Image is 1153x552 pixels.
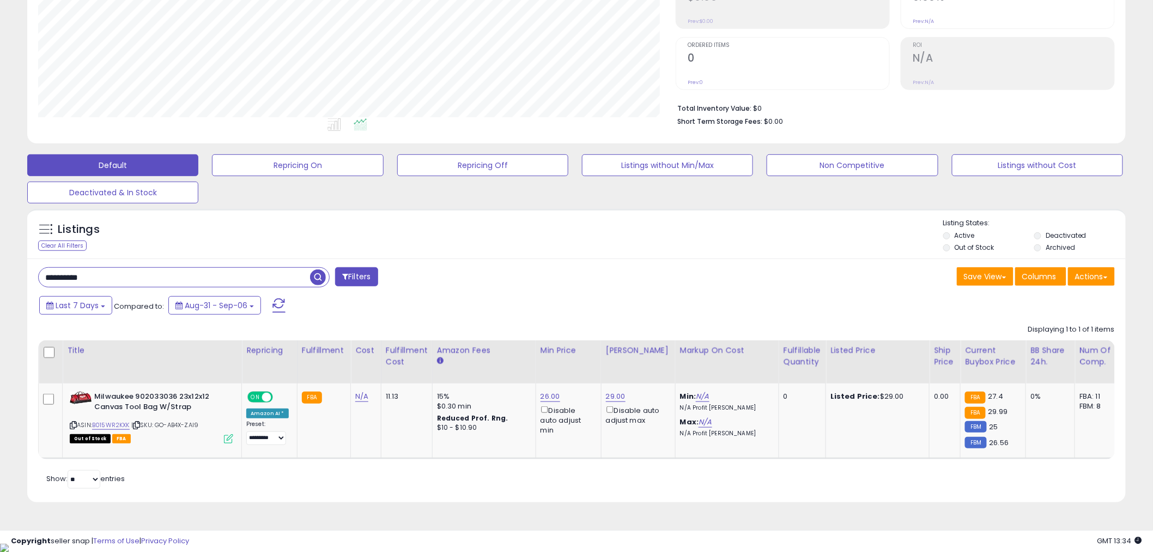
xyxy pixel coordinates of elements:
[767,154,938,176] button: Non Competitive
[1097,536,1142,546] span: 2025-09-14 13:34 GMT
[957,267,1014,286] button: Save View
[699,417,712,428] a: N/A
[582,154,753,176] button: Listings without Min/Max
[141,536,189,546] a: Privacy Policy
[830,391,880,401] b: Listed Price:
[784,345,821,368] div: Fulfillable Quantity
[67,345,237,356] div: Title
[965,392,985,404] small: FBA
[677,101,1107,114] li: $0
[1068,267,1115,286] button: Actions
[784,392,817,401] div: 0
[39,296,112,315] button: Last 7 Days
[943,218,1126,229] p: Listing States:
[990,422,998,432] span: 25
[696,391,709,402] a: N/A
[830,345,925,356] div: Listed Price
[965,421,986,433] small: FBM
[112,434,131,443] span: FBA
[27,182,198,203] button: Deactivated & In Stock
[386,392,424,401] div: 11.13
[934,392,952,401] div: 0.00
[114,301,164,311] span: Compared to:
[677,104,751,113] b: Total Inventory Value:
[11,536,189,547] div: seller snap | |
[271,393,289,402] span: OFF
[302,392,322,404] small: FBA
[677,117,762,126] b: Short Term Storage Fees:
[70,392,92,404] img: 41fTGr81RdL._SL40_.jpg
[1079,345,1119,368] div: Num of Comp.
[58,222,100,237] h5: Listings
[355,345,377,356] div: Cost
[248,393,262,402] span: ON
[680,345,774,356] div: Markup on Cost
[830,392,921,401] div: $29.00
[680,391,696,401] b: Min:
[606,391,626,402] a: 29.00
[92,421,130,430] a: B015WR2KXK
[606,345,671,356] div: [PERSON_NAME]
[680,404,770,412] p: N/A Profit [PERSON_NAME]
[988,406,1008,417] span: 29.99
[1046,243,1075,252] label: Archived
[246,345,293,356] div: Repricing
[185,300,247,311] span: Aug-31 - Sep-06
[965,437,986,448] small: FBM
[437,356,444,366] small: Amazon Fees.
[246,421,289,445] div: Preset:
[913,52,1114,67] h2: N/A
[46,473,125,484] span: Show: entries
[38,241,87,251] div: Clear All Filters
[541,404,593,435] div: Disable auto adjust min
[688,79,703,86] small: Prev: 0
[934,345,956,368] div: Ship Price
[680,430,770,437] p: N/A Profit [PERSON_NAME]
[688,52,889,67] h2: 0
[1079,401,1115,411] div: FBM: 8
[606,404,667,425] div: Disable auto adjust max
[764,116,783,127] span: $0.00
[913,79,934,86] small: Prev: N/A
[131,421,198,429] span: | SKU: GO-AB4X-ZAI9
[437,423,527,433] div: $10 - $10.90
[1030,345,1070,368] div: BB Share 24h.
[1030,392,1066,401] div: 0%
[688,43,889,49] span: Ordered Items
[990,437,1009,448] span: 26.56
[1028,325,1115,335] div: Displaying 1 to 1 of 1 items
[955,243,994,252] label: Out of Stock
[168,296,261,315] button: Aug-31 - Sep-06
[1079,392,1115,401] div: FBA: 11
[246,409,289,418] div: Amazon AI *
[56,300,99,311] span: Last 7 Days
[27,154,198,176] button: Default
[11,536,51,546] strong: Copyright
[212,154,383,176] button: Repricing On
[688,18,713,25] small: Prev: $0.00
[952,154,1123,176] button: Listings without Cost
[302,345,346,356] div: Fulfillment
[335,267,378,286] button: Filters
[397,154,568,176] button: Repricing Off
[913,18,934,25] small: Prev: N/A
[70,392,233,442] div: ASIN:
[913,43,1114,49] span: ROI
[1022,271,1057,282] span: Columns
[93,536,139,546] a: Terms of Use
[955,231,975,240] label: Active
[94,392,227,415] b: Milwaukee 902033036 23x12x12 Canvas Tool Bag W/Strap
[386,345,428,368] div: Fulfillment Cost
[675,340,779,383] th: The percentage added to the cost of goods (COGS) that forms the calculator for Min & Max prices.
[541,345,597,356] div: Min Price
[965,345,1021,368] div: Current Buybox Price
[70,434,111,443] span: All listings that are currently out of stock and unavailable for purchase on Amazon
[437,413,508,423] b: Reduced Prof. Rng.
[437,392,527,401] div: 15%
[965,407,985,419] small: FBA
[1046,231,1087,240] label: Deactivated
[680,417,699,427] b: Max:
[437,345,531,356] div: Amazon Fees
[437,401,527,411] div: $0.30 min
[988,391,1004,401] span: 27.4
